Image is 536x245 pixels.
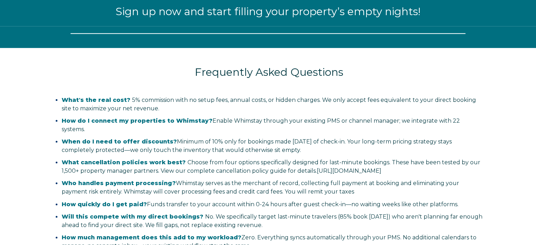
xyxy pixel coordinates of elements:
[62,138,452,153] span: only for bookings made [DATE] of check-in. Your long-term pricing strategy stays completely prote...
[116,5,420,18] span: Sign up now and start filling your property’s empty nights!
[62,97,476,112] span: 5% commission with no setup fees, annual costs, or hidden charges. We only accept fees equivalent...
[317,167,381,174] a: Vínculo https://salespage.whimstay.com/cancellation-policy-options
[62,234,241,241] strong: How much management does this add to my workload?
[62,117,212,124] strong: How do I connect my properties to Whimstay?
[177,138,223,145] span: Minimum of 10%
[62,138,177,145] strong: When do I need to offer discounts?
[62,201,147,208] strong: How quickly do I get paid?
[62,213,203,220] span: Will this compete with my direct bookings?
[62,180,176,186] strong: Who handles payment processing?
[195,66,343,79] span: Frequently Asked Questions
[62,159,480,174] span: Choose from four options specifically designed for last-minute bookings. These have been tested b...
[62,213,482,228] span: No. We specifically target last-minute travelers (85% book [DATE]) who aren't planning far enough...
[62,201,458,208] span: Funds transfer to your account within 0-24 hours after guest check-in—no waiting weeks like other...
[62,97,130,103] span: What's the real cost?
[62,159,186,166] span: What cancellation policies work best?
[62,117,460,133] span: Enable Whimstay through your existing PMS or channel manager; we integrate with 22 systems.
[62,180,459,195] span: Whimstay serves as the merchant of record, collecting full payment at booking and eliminating you...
